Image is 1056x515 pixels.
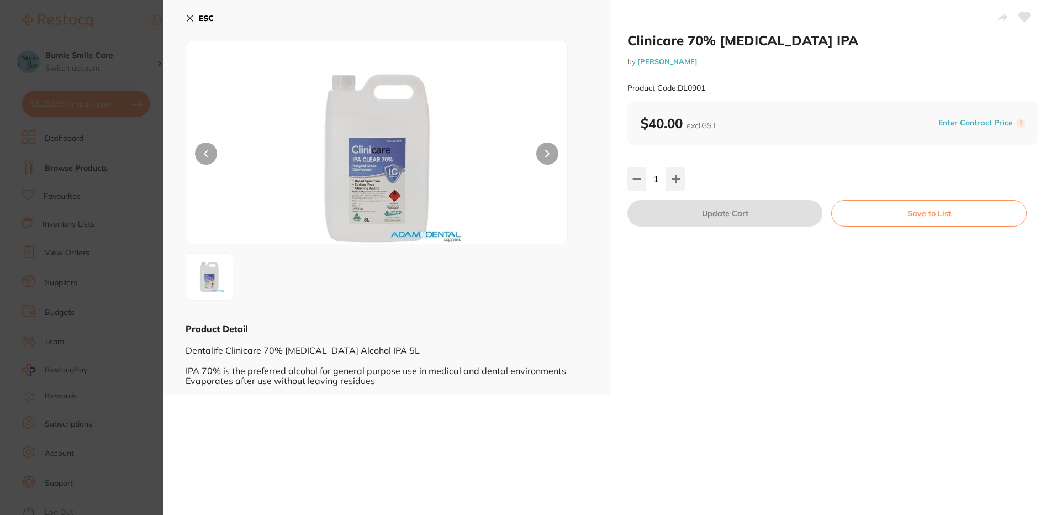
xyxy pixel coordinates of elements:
[641,115,716,132] b: $40.00
[627,32,1038,49] h2: Clinicare 70% [MEDICAL_DATA] IPA
[627,200,822,227] button: Update Cart
[199,13,214,23] b: ESC
[627,83,705,93] small: Product Code: DL0901
[1016,119,1025,128] label: i
[935,118,1016,128] button: Enter Contract Price
[186,335,588,386] div: Dentalife Clinicare 70% [MEDICAL_DATA] Alcohol IPA 5L IPA 70% is the preferred alcohol for genera...
[262,69,491,244] img: MS5qcGc
[189,257,229,297] img: MS5qcGc
[687,120,716,130] span: excl. GST
[637,57,698,66] a: [PERSON_NAME]
[186,323,247,334] b: Product Detail
[831,200,1027,227] button: Save to List
[627,57,1038,66] small: by
[186,9,214,28] button: ESC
